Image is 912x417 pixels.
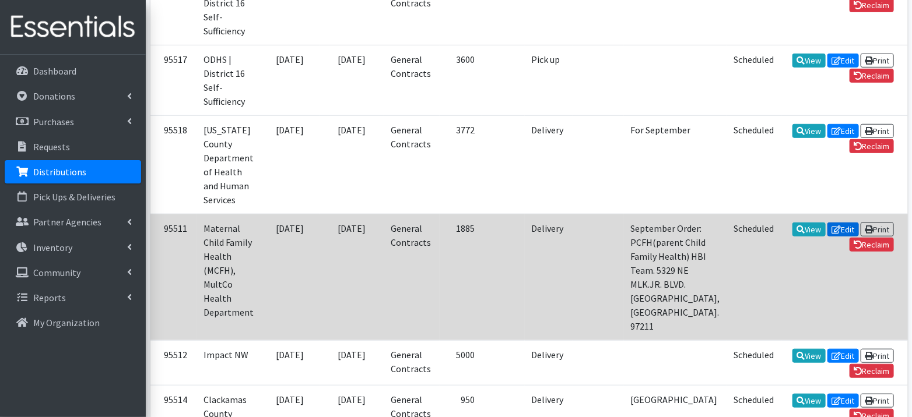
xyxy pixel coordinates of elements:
[525,45,573,115] td: Pick up
[861,349,894,363] a: Print
[33,292,66,303] p: Reports
[261,115,320,214] td: [DATE]
[33,191,115,203] p: Pick Ups & Deliveries
[33,267,80,278] p: Community
[525,115,573,214] td: Delivery
[261,340,320,385] td: [DATE]
[33,141,70,153] p: Requests
[5,261,141,284] a: Community
[33,242,72,253] p: Inventory
[33,166,86,178] p: Distributions
[33,65,76,77] p: Dashboard
[861,394,894,408] a: Print
[33,90,75,102] p: Donations
[5,160,141,183] a: Distributions
[792,349,826,363] a: View
[33,116,74,128] p: Purchases
[33,216,101,228] p: Partner Agencies
[5,311,141,334] a: My Organization
[5,286,141,309] a: Reports
[5,185,141,208] a: Pick Ups & Deliveries
[792,222,826,236] a: View
[5,84,141,108] a: Donations
[861,54,894,68] a: Print
[792,54,826,68] a: View
[150,214,197,340] td: 95511
[727,340,781,385] td: Scheduled
[197,115,261,214] td: [US_STATE] County Department of Health and Human Services
[5,236,141,259] a: Inventory
[850,139,894,153] a: Reclaim
[827,394,859,408] a: Edit
[5,59,141,83] a: Dashboard
[727,115,781,214] td: Scheduled
[792,124,826,138] a: View
[850,364,894,378] a: Reclaim
[150,340,197,385] td: 95512
[792,394,826,408] a: View
[861,222,894,236] a: Print
[384,214,440,340] td: General Contracts
[624,115,727,214] td: For September
[384,115,440,214] td: General Contracts
[440,340,482,385] td: 5000
[261,214,320,340] td: [DATE]
[320,115,384,214] td: [DATE]
[525,214,573,340] td: Delivery
[5,210,141,234] a: Partner Agencies
[320,214,384,340] td: [DATE]
[440,214,482,340] td: 1885
[150,115,197,214] td: 95518
[384,340,440,385] td: General Contracts
[850,69,894,83] a: Reclaim
[827,124,859,138] a: Edit
[384,45,440,115] td: General Contracts
[5,8,141,47] img: HumanEssentials
[261,45,320,115] td: [DATE]
[5,135,141,158] a: Requests
[850,238,894,252] a: Reclaim
[861,124,894,138] a: Print
[197,45,261,115] td: ODHS | District 16 Self-Sufficiency
[320,340,384,385] td: [DATE]
[197,214,261,340] td: Maternal Child Family Health (MCFH), MultCo Health Department
[727,214,781,340] td: Scheduled
[440,115,482,214] td: 3772
[525,340,573,385] td: Delivery
[827,54,859,68] a: Edit
[5,110,141,133] a: Purchases
[440,45,482,115] td: 3600
[827,349,859,363] a: Edit
[727,45,781,115] td: Scheduled
[624,214,727,340] td: September Order: PCFH(parent Child Family Health) HBI Team. 5329 NE MLK.JR. BLVD. [GEOGRAPHIC_DAT...
[320,45,384,115] td: [DATE]
[150,45,197,115] td: 95517
[827,222,859,236] a: Edit
[197,340,261,385] td: Impact NW
[33,317,100,328] p: My Organization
